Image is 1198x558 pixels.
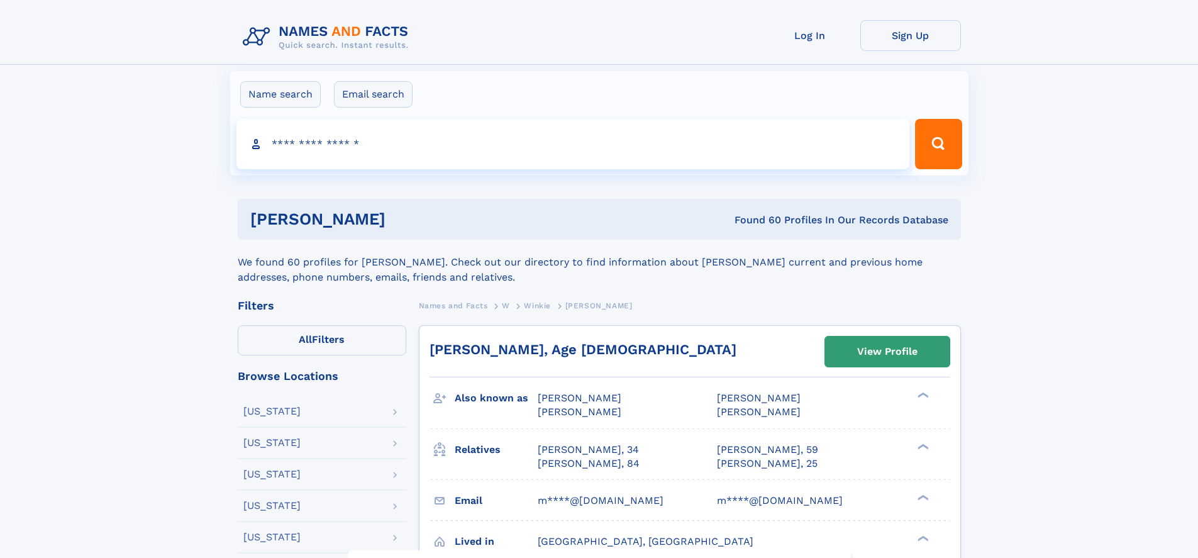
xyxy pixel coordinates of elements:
[502,301,510,310] span: W
[717,443,818,457] a: [PERSON_NAME], 59
[538,443,639,457] a: [PERSON_NAME], 34
[538,457,640,471] a: [PERSON_NAME], 84
[238,300,406,311] div: Filters
[857,337,918,366] div: View Profile
[238,325,406,355] label: Filters
[560,213,948,227] div: Found 60 Profiles In Our Records Database
[502,298,510,313] a: W
[860,20,961,51] a: Sign Up
[524,301,551,310] span: Winkie
[524,298,551,313] a: Winkie
[243,438,301,448] div: [US_STATE]
[717,457,818,471] a: [PERSON_NAME], 25
[914,391,929,399] div: ❯
[825,337,950,367] a: View Profile
[538,535,753,547] span: [GEOGRAPHIC_DATA], [GEOGRAPHIC_DATA]
[243,501,301,511] div: [US_STATE]
[455,439,538,460] h3: Relatives
[238,371,406,382] div: Browse Locations
[538,406,621,418] span: [PERSON_NAME]
[299,333,312,345] span: All
[250,211,560,227] h1: [PERSON_NAME]
[243,532,301,542] div: [US_STATE]
[914,493,929,501] div: ❯
[565,301,633,310] span: [PERSON_NAME]
[455,531,538,552] h3: Lived in
[419,298,488,313] a: Names and Facts
[717,406,801,418] span: [PERSON_NAME]
[455,388,538,409] h3: Also known as
[243,406,301,416] div: [US_STATE]
[915,119,962,169] button: Search Button
[914,442,929,450] div: ❯
[238,240,961,285] div: We found 60 profiles for [PERSON_NAME]. Check out our directory to find information about [PERSON...
[717,392,801,404] span: [PERSON_NAME]
[538,392,621,404] span: [PERSON_NAME]
[240,81,321,108] label: Name search
[243,469,301,479] div: [US_STATE]
[455,490,538,511] h3: Email
[238,20,419,54] img: Logo Names and Facts
[334,81,413,108] label: Email search
[430,342,736,357] a: [PERSON_NAME], Age [DEMOGRAPHIC_DATA]
[914,534,929,542] div: ❯
[236,119,910,169] input: search input
[760,20,860,51] a: Log In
